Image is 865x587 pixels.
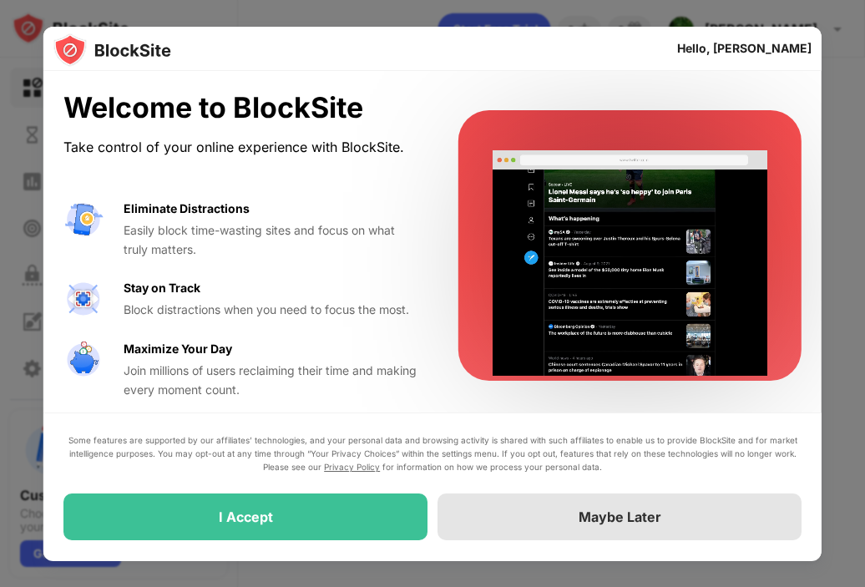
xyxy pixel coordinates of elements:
div: Maybe Later [579,509,661,526]
div: Maximize Your Day [124,340,232,358]
div: Take control of your online experience with BlockSite. [63,135,418,159]
div: Block distractions when you need to focus the most. [124,301,418,319]
div: Hello, [PERSON_NAME] [677,42,812,55]
div: Join millions of users reclaiming their time and making every moment count. [124,362,418,399]
img: value-avoid-distractions.svg [63,200,104,240]
div: Easily block time-wasting sites and focus on what truly matters. [124,221,418,259]
div: I Accept [218,509,272,526]
div: Welcome to BlockSite [63,91,418,125]
a: Privacy Policy [324,463,380,473]
img: value-focus.svg [63,279,104,319]
div: Stay on Track [124,279,200,297]
div: Eliminate Distractions [124,200,250,218]
img: value-safe-time.svg [63,340,104,380]
div: Some features are supported by our affiliates’ technologies, and your personal data and browsing ... [63,434,802,474]
img: logo-blocksite.svg [53,33,171,67]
